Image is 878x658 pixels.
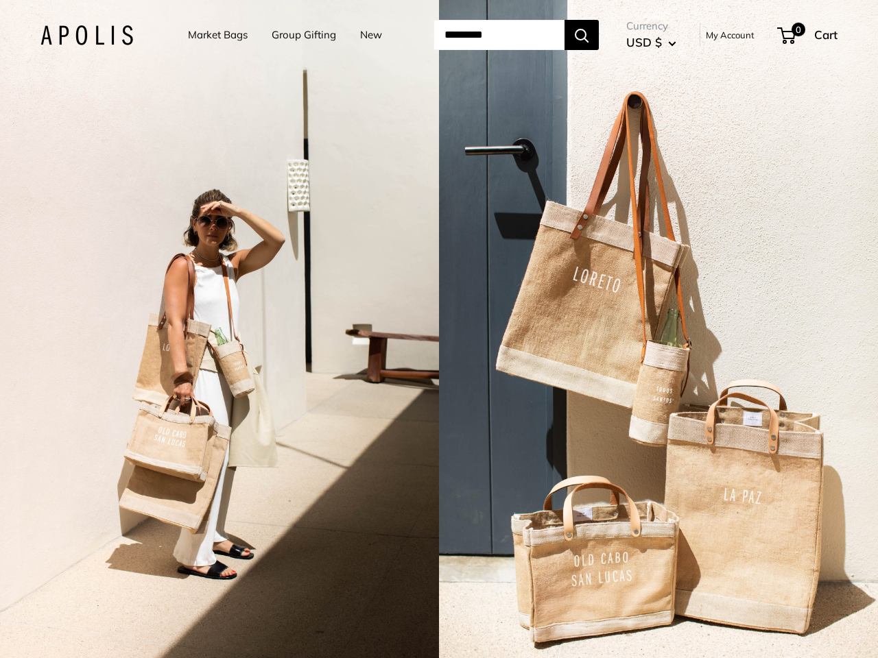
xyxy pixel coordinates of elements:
input: Search... [434,20,565,50]
a: New [360,25,382,45]
img: Apolis [40,25,133,45]
a: Group Gifting [272,25,336,45]
button: USD $ [626,32,676,53]
span: Cart [814,27,838,42]
span: USD $ [626,35,662,49]
a: My Account [706,27,755,43]
span: 0 [792,23,805,36]
span: Currency [626,16,676,36]
button: Search [565,20,599,50]
a: Market Bags [188,25,248,45]
a: 0 Cart [779,24,838,46]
